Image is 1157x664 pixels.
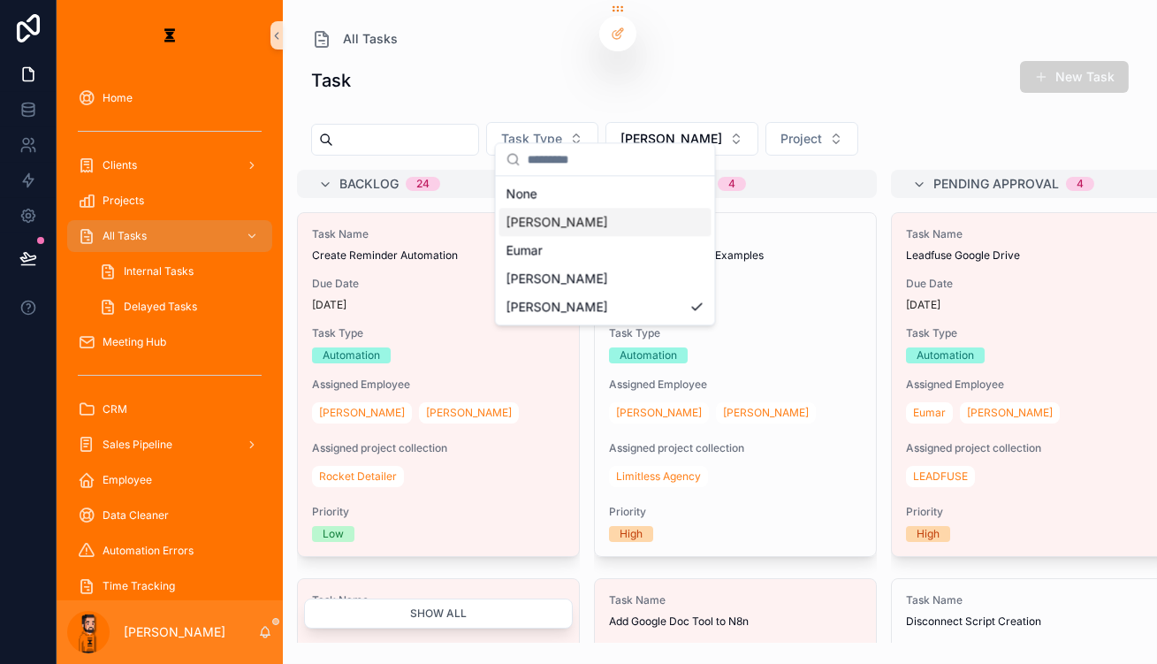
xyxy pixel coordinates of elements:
[124,264,194,279] span: Internal Tasks
[609,441,862,455] span: Assigned project collection
[933,175,1059,193] span: Pending Approval
[103,194,144,208] span: Projects
[609,402,709,424] a: [PERSON_NAME]
[506,213,608,231] span: [PERSON_NAME]
[609,277,862,291] span: Due Date
[486,122,598,156] button: Select Button
[312,505,565,519] span: Priority
[103,158,137,172] span: Clients
[499,179,712,208] div: None
[88,291,272,323] a: Delayed Tasks
[156,21,184,50] img: App logo
[506,298,608,316] span: [PERSON_NAME]
[67,464,272,496] a: Employee
[304,599,573,629] button: Show all
[343,30,398,48] span: All Tasks
[723,406,809,420] span: [PERSON_NAME]
[609,593,862,607] span: Task Name
[416,177,430,191] div: 24
[906,298,940,312] p: [DATE]
[103,508,169,523] span: Data Cleaner
[506,241,543,259] span: Eumar
[312,277,565,291] span: Due Date
[339,175,399,193] span: Backlog
[67,185,272,217] a: Projects
[312,227,565,241] span: Task Name
[67,82,272,114] a: Home
[501,130,562,148] span: Task Type
[609,505,862,519] span: Priority
[297,212,580,557] a: Task NameCreate Reminder AutomationDue Date[DATE]Task TypeAutomationAssigned Employee[PERSON_NAME...
[67,393,272,425] a: CRM
[594,212,877,557] a: Task NameScrape Past Content ExamplesDue Date[DATE]Task TypeAutomationAssigned Employee[PERSON_NA...
[319,469,397,484] span: Rocket Detailer
[609,248,862,263] span: Scrape Past Content Examples
[620,526,643,542] div: High
[67,429,272,461] a: Sales Pipeline
[67,220,272,252] a: All Tasks
[506,270,608,287] span: [PERSON_NAME]
[917,526,940,542] div: High
[917,347,974,363] div: Automation
[960,402,1060,424] a: [PERSON_NAME]
[312,441,565,455] span: Assigned project collection
[1020,61,1129,93] button: New Task
[620,130,722,148] span: [PERSON_NAME]
[88,256,272,287] a: Internal Tasks
[1077,177,1084,191] div: 4
[765,122,858,156] button: Select Button
[319,406,405,420] span: [PERSON_NAME]
[609,614,862,629] span: Add Google Doc Tool to N8n
[103,335,166,349] span: Meeting Hub
[620,347,677,363] div: Automation
[609,378,862,392] span: Assigned Employee
[906,402,953,424] a: Eumar
[311,28,398,50] a: All Tasks
[103,438,172,452] span: Sales Pipeline
[609,326,862,340] span: Task Type
[311,68,351,93] h1: Task
[67,535,272,567] a: Automation Errors
[57,71,283,600] div: scrollable content
[103,473,152,487] span: Employee
[906,466,975,487] a: LEADFUSE
[67,326,272,358] a: Meeting Hub
[728,177,735,191] div: 4
[67,500,272,531] a: Data Cleaner
[312,402,412,424] a: [PERSON_NAME]
[913,469,968,484] span: LEADFUSE
[913,406,946,420] span: Eumar
[967,406,1053,420] span: [PERSON_NAME]
[312,248,565,263] span: Create Reminder Automation
[103,402,127,416] span: CRM
[616,469,701,484] span: Limitless Agency
[609,466,708,487] a: Limitless Agency
[103,229,147,243] span: All Tasks
[426,406,512,420] span: [PERSON_NAME]
[716,402,816,424] a: [PERSON_NAME]
[323,526,344,542] div: Low
[124,300,197,314] span: Delayed Tasks
[67,149,272,181] a: Clients
[616,406,702,420] span: [PERSON_NAME]
[780,130,822,148] span: Project
[103,91,133,105] span: Home
[312,298,346,312] p: [DATE]
[323,347,380,363] div: Automation
[124,623,225,641] p: [PERSON_NAME]
[496,176,715,324] div: Suggestions
[419,402,519,424] a: [PERSON_NAME]
[609,227,862,241] span: Task Name
[312,326,565,340] span: Task Type
[312,466,404,487] a: Rocket Detailer
[605,122,758,156] button: Select Button
[312,593,565,607] span: Task Name
[312,378,565,392] span: Assigned Employee
[103,544,194,558] span: Automation Errors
